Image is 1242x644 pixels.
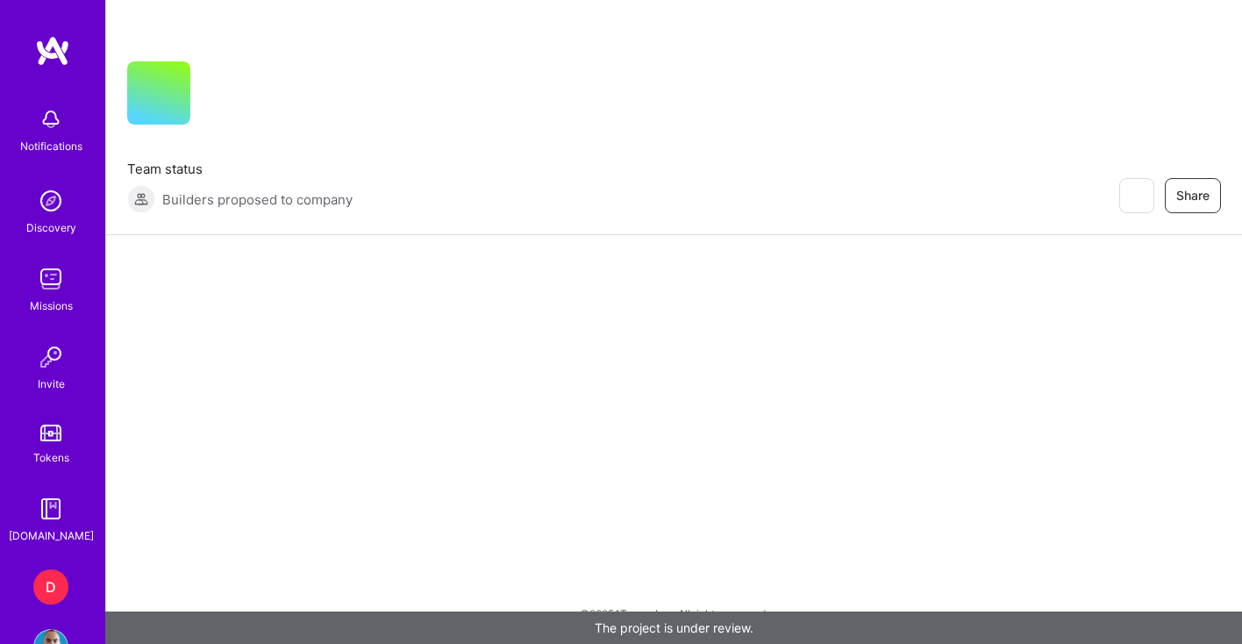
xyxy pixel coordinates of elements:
button: Share [1165,178,1221,213]
span: Share [1176,187,1210,204]
img: Invite [33,340,68,375]
img: tokens [40,425,61,441]
img: guide book [33,491,68,526]
div: The project is under review. [105,612,1242,644]
div: Discovery [26,218,76,237]
div: Missions [30,297,73,315]
span: Team status [127,160,353,178]
div: Notifications [20,137,82,155]
i: icon EyeClosed [1129,189,1143,203]
span: Builders proposed to company [162,190,353,209]
a: D [29,569,73,605]
i: icon CompanyGray [211,89,225,104]
img: Builders proposed to company [127,185,155,213]
img: logo [35,35,70,67]
div: Invite [38,375,65,393]
div: [DOMAIN_NAME] [9,526,94,545]
img: discovery [33,183,68,218]
div: D [33,569,68,605]
img: teamwork [33,261,68,297]
div: Tokens [33,448,69,467]
img: bell [33,102,68,137]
